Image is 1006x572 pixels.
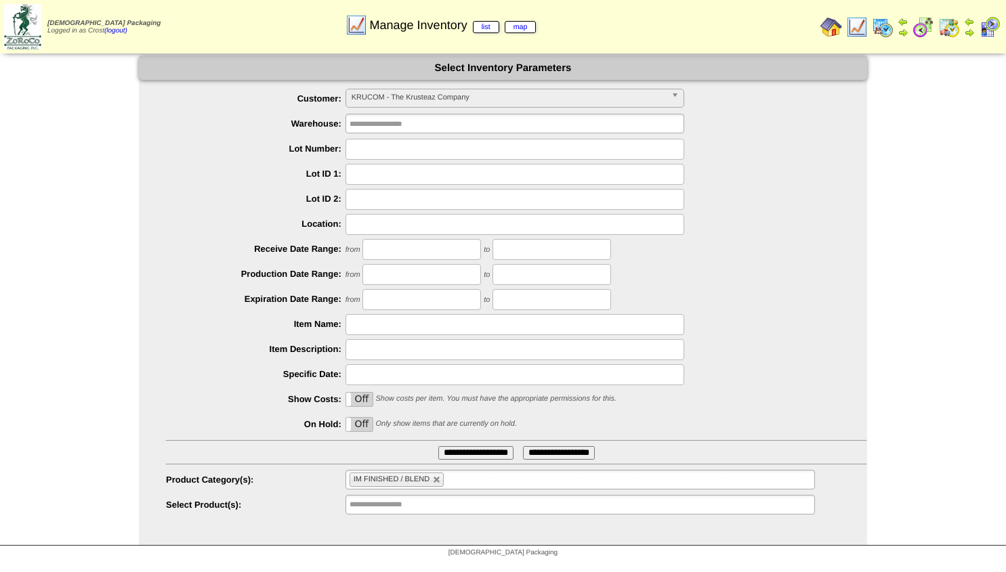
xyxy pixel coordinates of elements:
[345,392,373,407] div: OnOff
[47,20,161,27] span: [DEMOGRAPHIC_DATA] Packaging
[846,16,868,38] img: line_graph.gif
[345,296,360,304] span: from
[484,296,490,304] span: to
[898,27,908,38] img: arrowright.gif
[375,395,616,403] span: Show costs per item. You must have the appropriate permissions for this.
[820,16,842,38] img: home.gif
[166,144,345,154] label: Lot Number:
[166,118,345,129] label: Warehouse:
[47,20,161,35] span: Logged in as Crost
[370,18,537,32] span: Manage Inventory
[346,418,373,431] label: Off
[938,16,960,38] img: calendarinout.gif
[166,500,345,510] label: Select Product(s):
[166,169,345,179] label: Lot ID 1:
[166,419,345,429] label: On Hold:
[166,475,345,485] label: Product Category(s):
[345,417,373,432] div: OnOff
[166,394,345,404] label: Show Costs:
[898,16,908,27] img: arrowleft.gif
[354,475,429,483] span: IM FINISHED / BLEND
[166,319,345,329] label: Item Name:
[872,16,894,38] img: calendarprod.gif
[484,271,490,279] span: to
[4,4,41,49] img: zoroco-logo-small.webp
[345,14,367,36] img: line_graph.gif
[979,16,1001,38] img: calendarcustomer.gif
[166,344,345,354] label: Item Description:
[104,27,127,35] a: (logout)
[964,16,975,27] img: arrowleft.gif
[166,294,345,304] label: Expiration Date Range:
[964,27,975,38] img: arrowright.gif
[166,269,345,279] label: Production Date Range:
[166,219,345,229] label: Location:
[375,420,516,428] span: Only show items that are currently on hold.
[166,369,345,379] label: Specific Date:
[346,393,373,406] label: Off
[345,246,360,254] span: from
[166,93,345,104] label: Customer:
[166,194,345,204] label: Lot ID 2:
[484,246,490,254] span: to
[473,21,499,33] a: list
[913,16,934,38] img: calendarblend.gif
[345,271,360,279] span: from
[352,89,666,106] span: KRUCOM - The Krusteaz Company
[139,56,867,80] div: Select Inventory Parameters
[166,244,345,254] label: Receive Date Range:
[505,21,537,33] a: map
[448,549,558,556] span: [DEMOGRAPHIC_DATA] Packaging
